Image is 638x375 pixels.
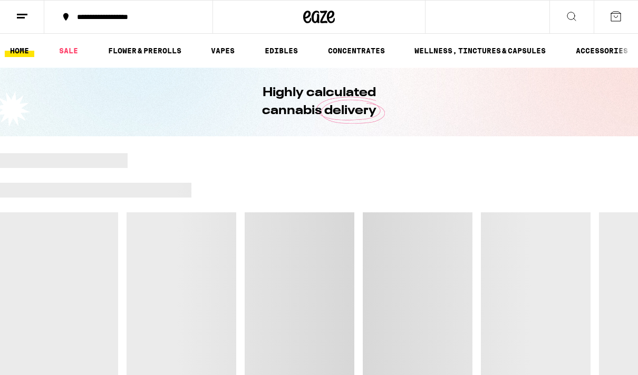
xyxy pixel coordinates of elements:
[232,84,406,120] h1: Highly calculated cannabis delivery
[206,44,240,57] a: VAPES
[5,44,34,57] a: HOME
[259,44,303,57] a: EDIBLES
[103,44,187,57] a: FLOWER & PREROLLS
[409,44,551,57] a: WELLNESS, TINCTURES & CAPSULES
[571,44,633,57] a: ACCESSORIES
[54,44,83,57] a: SALE
[323,44,390,57] a: CONCENTRATES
